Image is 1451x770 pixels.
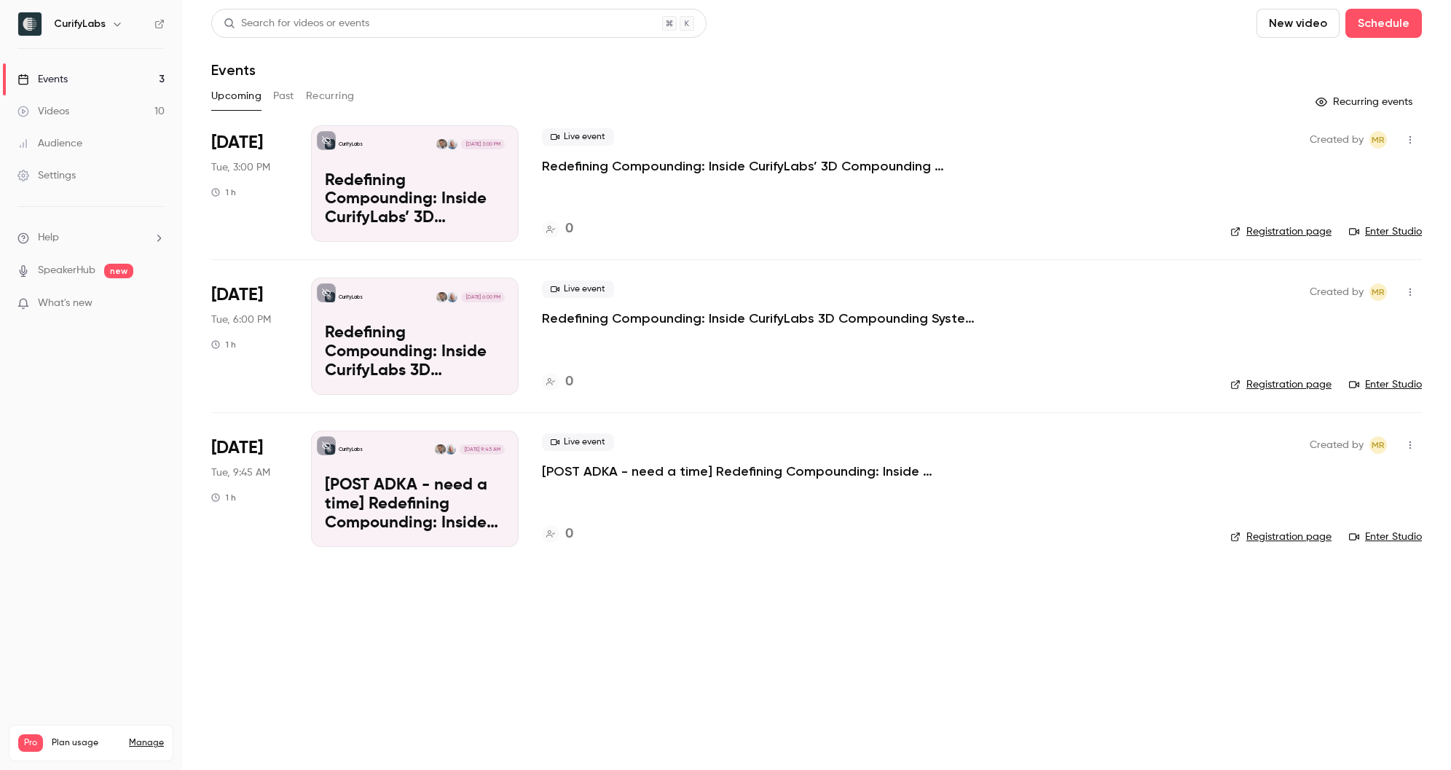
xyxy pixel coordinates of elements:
button: New video [1257,9,1340,38]
div: Nov 18 Tue, 9:45 AM (Europe/Helsinki) [211,431,288,547]
span: Created by [1310,131,1364,149]
button: Schedule [1345,9,1422,38]
span: Plan usage [52,737,120,749]
span: [DATE] [211,436,263,460]
h4: 0 [565,372,573,392]
div: 1 h [211,186,236,198]
img: Sandra Schuele [446,444,456,455]
img: CurifyLabs [18,12,42,36]
a: 0 [542,219,573,239]
span: Pro [18,734,43,752]
span: MR [1372,131,1385,149]
a: [POST ADKA - need a time] Redefining Compounding: Inside CurifyLabs’ 3D Compounding System Solution [542,463,979,480]
a: Enter Studio [1349,224,1422,239]
p: Redefining Compounding: Inside CurifyLabs’ 3D Compounding System Solution - Early Session [325,172,505,228]
span: MR [1372,283,1385,301]
img: Niklas Sandler [435,444,445,455]
div: Search for videos or events [224,16,369,31]
div: Oct 28 Tue, 6:00 PM (Europe/Helsinki) [211,278,288,394]
a: Registration page [1230,224,1332,239]
span: [DATE] [211,131,263,154]
a: SpeakerHub [38,263,95,278]
img: Niklas Sandler [436,139,447,149]
span: new [104,264,133,278]
button: Past [273,85,294,108]
a: Enter Studio [1349,530,1422,544]
span: Tue, 6:00 PM [211,313,271,327]
button: Upcoming [211,85,262,108]
span: [DATE] 6:00 PM [461,292,504,302]
span: MR [1372,436,1385,454]
li: help-dropdown-opener [17,230,165,245]
div: Videos [17,104,69,119]
div: Settings [17,168,76,183]
a: [POST ADKA - need a time] Redefining Compounding: Inside CurifyLabs’ 3D Compounding System Soluti... [311,431,519,547]
span: Help [38,230,59,245]
img: Sandra Schuele [447,139,457,149]
img: Sandra Schuele [447,292,457,302]
a: Redefining Compounding: Inside CurifyLabs’ 3D Compounding System Solution - Early SessionCurifyLa... [311,125,519,242]
img: Niklas Sandler [436,292,447,302]
div: 1 h [211,339,236,350]
span: [DATE] [211,283,263,307]
span: Tue, 9:45 AM [211,465,270,480]
span: Live event [542,433,614,451]
p: Redefining Compounding: Inside CurifyLabs 3D Compounding System Solution - Later Session [325,324,505,380]
span: Marion Roussel [1369,131,1387,149]
p: CurifyLabs [339,446,363,453]
div: Oct 28 Tue, 3:00 PM (Europe/Helsinki) [211,125,288,242]
a: Redefining Compounding: Inside CurifyLabs 3D Compounding System Solution - Later Session [542,310,979,327]
a: 0 [542,525,573,544]
p: CurifyLabs [339,294,363,301]
h4: 0 [565,219,573,239]
span: Created by [1310,283,1364,301]
div: 1 h [211,492,236,503]
a: Registration page [1230,377,1332,392]
h6: CurifyLabs [54,17,106,31]
div: Audience [17,136,82,151]
p: [POST ADKA - need a time] Redefining Compounding: Inside CurifyLabs’ 3D Compounding System Solution [325,476,505,533]
a: Manage [129,737,164,749]
a: Redefining Compounding: Inside CurifyLabs’ 3D Compounding System Solution - Early Session [542,157,979,175]
a: Redefining Compounding: Inside CurifyLabs 3D Compounding System Solution - Later SessionCurifyLab... [311,278,519,394]
p: CurifyLabs [339,141,363,148]
a: Enter Studio [1349,377,1422,392]
span: Marion Roussel [1369,436,1387,454]
button: Recurring [306,85,355,108]
span: Marion Roussel [1369,283,1387,301]
span: [DATE] 9:45 AM [460,444,504,455]
a: 0 [542,372,573,392]
button: Recurring events [1309,90,1422,114]
span: Live event [542,128,614,146]
span: What's new [38,296,93,311]
h4: 0 [565,525,573,544]
div: Events [17,72,68,87]
span: Created by [1310,436,1364,454]
h1: Events [211,61,256,79]
span: [DATE] 3:00 PM [461,139,504,149]
a: Registration page [1230,530,1332,544]
span: Tue, 3:00 PM [211,160,270,175]
span: Live event [542,280,614,298]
